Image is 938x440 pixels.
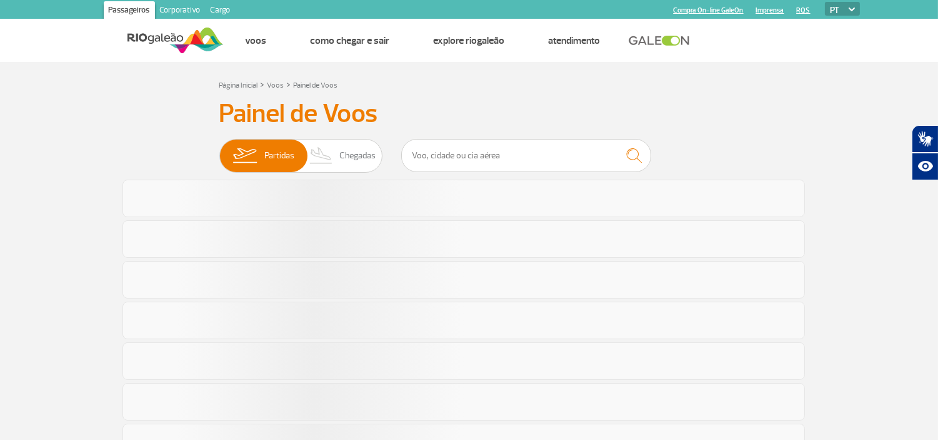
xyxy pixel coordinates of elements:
div: Plugin de acessibilidade da Hand Talk. [912,125,938,180]
span: Chegadas [339,140,376,172]
img: slider-embarque [225,140,264,172]
a: Corporativo [155,1,206,21]
a: Imprensa [756,6,784,14]
button: Abrir tradutor de língua de sinais. [912,125,938,153]
a: Atendimento [549,34,601,47]
a: Voos [267,81,284,90]
button: Abrir recursos assistivos. [912,153,938,180]
a: RQS [797,6,811,14]
a: Página Inicial [219,81,258,90]
a: > [261,77,265,91]
a: Voos [246,34,267,47]
h3: Painel de Voos [219,98,719,130]
a: Compra On-line GaleOn [674,6,744,14]
a: Painel de Voos [294,81,338,90]
span: Partidas [264,140,294,172]
a: Passageiros [104,1,155,21]
img: slider-desembarque [303,140,340,172]
a: Como chegar e sair [311,34,390,47]
a: > [287,77,291,91]
a: Cargo [206,1,236,21]
a: Explore RIOgaleão [434,34,505,47]
input: Voo, cidade ou cia aérea [401,139,651,172]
